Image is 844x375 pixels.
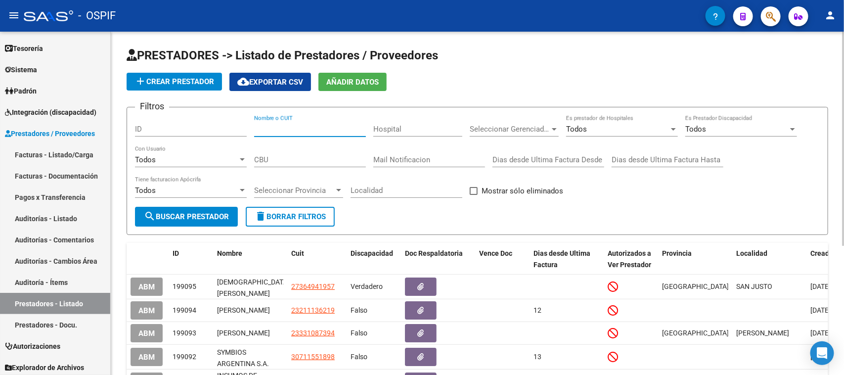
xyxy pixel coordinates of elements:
span: Autorizados a Ver Prestador [608,249,651,269]
button: Exportar CSV [229,73,311,91]
span: Doc Respaldatoria [405,249,463,257]
span: 13 [533,353,541,361]
mat-icon: person [824,9,836,21]
span: Falso [351,329,367,337]
span: 23211136219 [291,306,335,314]
span: [DATE] [810,329,831,337]
span: [DATE] [810,306,831,314]
datatable-header-cell: Nombre [213,243,287,276]
span: ABM [138,329,155,338]
span: Todos [685,125,706,134]
datatable-header-cell: Dias desde Ultima Factura [530,243,604,276]
span: Borrar Filtros [255,212,326,221]
span: [DATE] [810,282,831,290]
span: 199092 [173,353,196,361]
datatable-header-cell: ID [169,243,213,276]
button: ABM [131,348,163,366]
span: Padrón [5,86,37,96]
span: Explorador de Archivos [5,362,84,373]
button: ABM [131,301,163,320]
span: 199093 [173,329,196,337]
button: ABM [131,278,163,296]
span: Verdadero [351,282,383,290]
button: Borrar Filtros [246,207,335,227]
button: Añadir Datos [318,73,387,91]
span: Crear Prestador [134,77,214,86]
span: 12 [533,306,541,314]
span: [PERSON_NAME] [736,329,789,337]
div: [PERSON_NAME] [217,328,283,339]
span: ID [173,249,179,257]
span: Localidad [736,249,767,257]
span: Cuit [291,249,304,257]
div: [PERSON_NAME] [217,305,283,316]
span: Dias desde Ultima Factura [533,249,590,269]
span: 27364941957 [291,282,335,290]
button: Buscar Prestador [135,207,238,227]
mat-icon: add [134,75,146,87]
span: Seleccionar Provincia [254,186,334,195]
span: Falso [351,353,367,361]
span: Seleccionar Gerenciador [470,125,550,134]
span: ABM [138,306,155,315]
span: Buscar Prestador [144,212,229,221]
span: SAN JUSTO [736,282,772,290]
span: [GEOGRAPHIC_DATA] [662,329,729,337]
datatable-header-cell: Cuit [287,243,347,276]
span: 199094 [173,306,196,314]
datatable-header-cell: Vence Doc [475,243,530,276]
span: Discapacidad [351,249,393,257]
span: Todos [135,186,156,195]
span: PRESTADORES -> Listado de Prestadores / Proveedores [127,48,438,62]
datatable-header-cell: Doc Respaldatoria [401,243,475,276]
mat-icon: menu [8,9,20,21]
datatable-header-cell: Autorizados a Ver Prestador [604,243,658,276]
span: Provincia [662,249,692,257]
mat-icon: search [144,210,156,222]
button: ABM [131,324,163,342]
h3: Filtros [135,99,169,113]
span: Tesorería [5,43,43,54]
datatable-header-cell: Provincia [658,243,732,276]
span: Todos [566,125,587,134]
span: [GEOGRAPHIC_DATA] [662,282,729,290]
span: - OSPIF [78,5,116,27]
span: Creado [810,249,833,257]
span: Autorizaciones [5,341,60,352]
span: Falso [351,306,367,314]
span: 23331087394 [291,329,335,337]
span: 30711551898 [291,353,335,361]
span: Prestadores / Proveedores [5,128,95,139]
datatable-header-cell: Localidad [732,243,806,276]
button: Crear Prestador [127,73,222,91]
mat-icon: cloud_download [237,76,249,88]
div: Open Intercom Messenger [810,341,834,365]
span: Vence Doc [479,249,512,257]
span: ABM [138,353,155,362]
span: Añadir Datos [326,78,379,87]
div: [DEMOGRAPHIC_DATA][PERSON_NAME] [PERSON_NAME] [217,277,283,297]
span: Nombre [217,249,242,257]
span: Integración (discapacidad) [5,107,96,118]
div: SYMBIOS ARGENTINA S.A. [217,347,283,368]
span: ABM [138,282,155,291]
datatable-header-cell: Discapacidad [347,243,401,276]
span: Sistema [5,64,37,75]
mat-icon: delete [255,210,267,222]
span: Mostrar sólo eliminados [482,185,563,197]
span: 199095 [173,282,196,290]
span: Exportar CSV [237,78,303,87]
span: Todos [135,155,156,164]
